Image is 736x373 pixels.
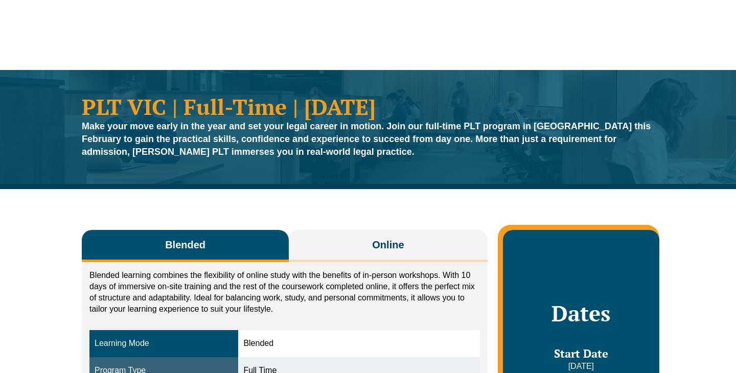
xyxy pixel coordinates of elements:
h2: Dates [513,300,649,326]
span: Blended [165,238,205,252]
div: Learning Mode [95,338,233,349]
span: Online [372,238,404,252]
strong: Make your move early in the year and set your legal career in motion. Join our full-time PLT prog... [82,121,651,157]
span: Start Date [554,346,608,361]
p: [DATE] [513,361,649,372]
div: Blended [243,338,474,349]
p: Blended learning combines the flexibility of online study with the benefits of in-person workshop... [89,270,480,315]
h1: PLT VIC | Full-Time | [DATE] [82,96,654,118]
